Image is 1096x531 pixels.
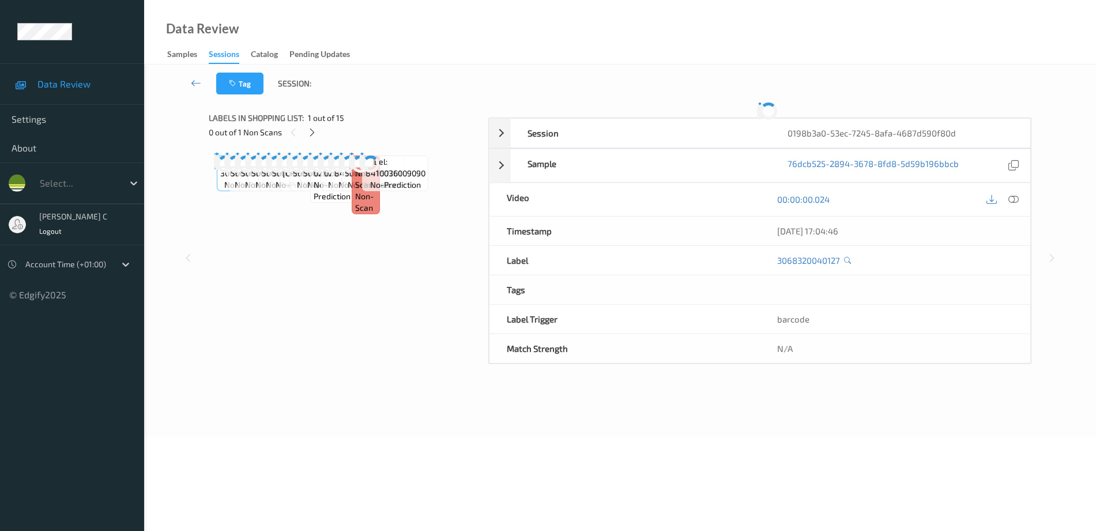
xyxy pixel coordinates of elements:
[770,119,1030,147] div: 0198b3a0-53ec-7245-8afa-4687d590f80d
[489,149,1031,183] div: Sample76dcb525-2894-3678-8fd8-5d59b196bbcb
[224,179,275,191] span: no-prediction
[235,179,285,191] span: no-prediction
[209,48,239,64] div: Sessions
[308,112,344,124] span: 1 out of 15
[489,183,760,216] div: Video
[251,48,278,63] div: Catalog
[355,156,377,191] span: Label: Non-Scan
[276,179,326,191] span: no-prediction
[328,179,379,191] span: no-prediction
[266,179,317,191] span: no-prediction
[489,217,760,245] div: Timestamp
[314,179,352,202] span: no-prediction
[348,179,398,191] span: no-prediction
[216,73,263,94] button: Tag
[209,125,480,139] div: 0 out of 1 Non Scans
[307,179,358,191] span: no-prediction
[166,23,239,35] div: Data Review
[338,179,389,191] span: no-prediction
[788,158,959,173] a: 76dcb525-2894-3678-8fd8-5d59b196bbcb
[510,149,770,182] div: Sample
[355,191,377,214] span: non-scan
[510,119,770,147] div: Session
[777,194,830,205] a: 00:00:00.024
[760,305,1030,333] div: barcode
[297,179,348,191] span: no-prediction
[777,225,1013,237] div: [DATE] 17:04:46
[489,118,1031,148] div: Session0198b3a0-53ec-7245-8afa-4687d590f80d
[278,78,311,89] span: Session:
[251,47,289,63] a: Catalog
[489,275,760,304] div: Tags
[167,48,197,63] div: Samples
[245,179,296,191] span: no-prediction
[489,305,760,333] div: Label Trigger
[209,112,304,124] span: Labels in shopping list:
[366,156,425,179] span: Label: 8410036009090
[167,47,209,63] a: Samples
[255,179,306,191] span: no-prediction
[489,246,760,275] div: Label
[370,179,421,191] span: no-prediction
[489,334,760,363] div: Match Strength
[289,48,350,63] div: Pending Updates
[289,47,361,63] a: Pending Updates
[777,255,840,266] a: 3068320040127
[209,47,251,64] a: Sessions
[760,334,1030,363] div: N/A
